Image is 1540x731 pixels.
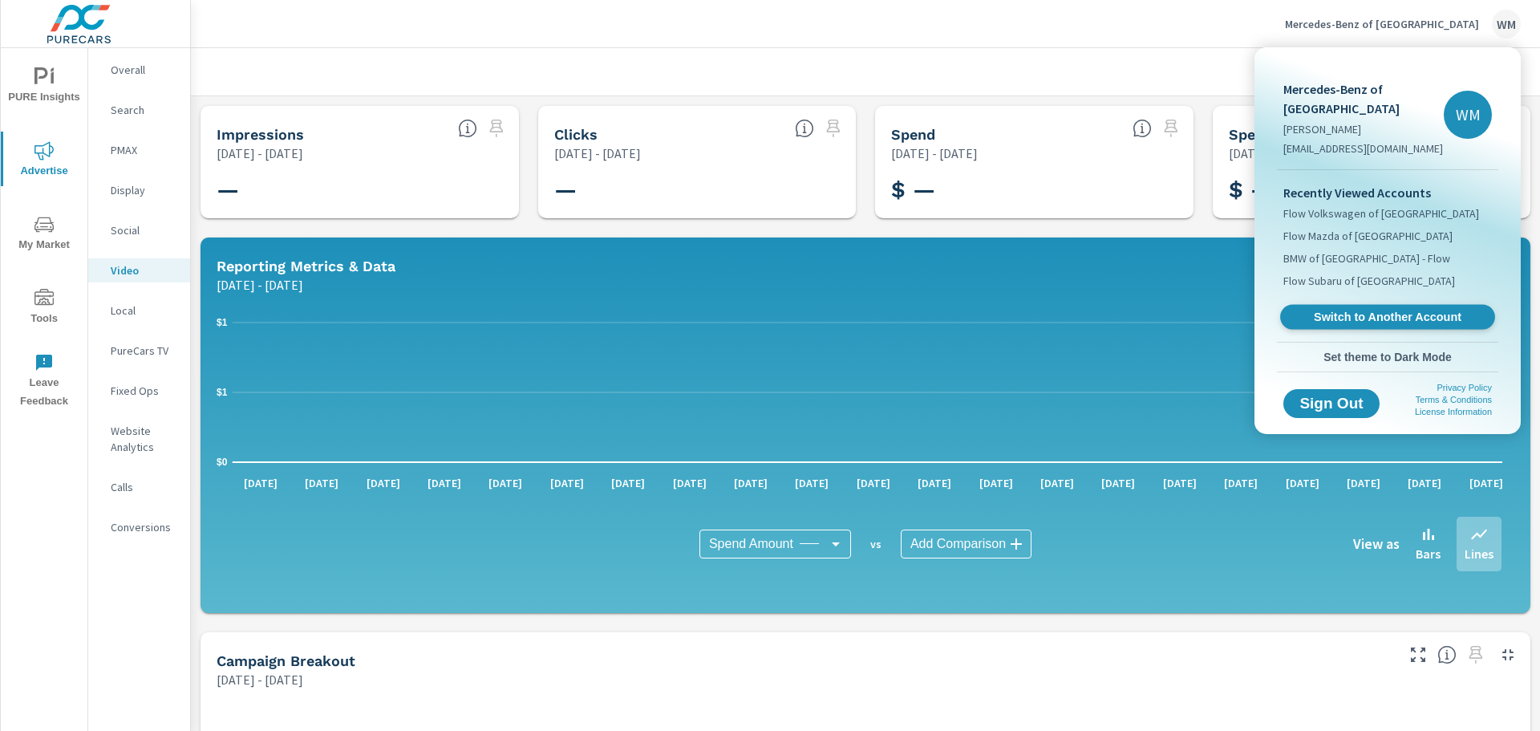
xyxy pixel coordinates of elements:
[1283,121,1444,137] p: [PERSON_NAME]
[1280,305,1495,330] a: Switch to Another Account
[1283,79,1444,118] p: Mercedes-Benz of [GEOGRAPHIC_DATA]
[1283,389,1380,418] button: Sign Out
[1283,140,1444,156] p: [EMAIL_ADDRESS][DOMAIN_NAME]
[1283,205,1479,221] span: Flow Volkswagen of [GEOGRAPHIC_DATA]
[1283,228,1453,244] span: Flow Mazda of [GEOGRAPHIC_DATA]
[1283,183,1492,202] p: Recently Viewed Accounts
[1289,310,1485,325] span: Switch to Another Account
[1283,273,1455,289] span: Flow Subaru of [GEOGRAPHIC_DATA]
[1444,91,1492,139] div: WM
[1415,407,1492,416] a: License Information
[1416,395,1492,404] a: Terms & Conditions
[1437,383,1492,392] a: Privacy Policy
[1283,250,1450,266] span: BMW of [GEOGRAPHIC_DATA] - Flow
[1283,350,1492,364] span: Set theme to Dark Mode
[1277,343,1498,372] button: Set theme to Dark Mode
[1296,396,1367,411] span: Sign Out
